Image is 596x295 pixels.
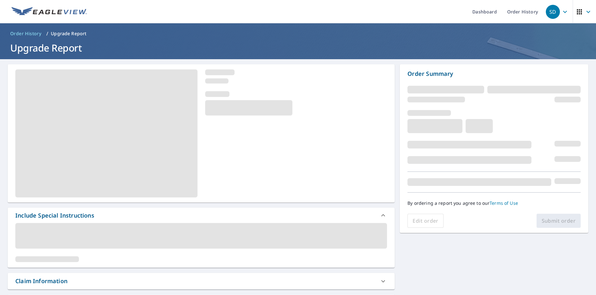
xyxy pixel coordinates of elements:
[46,30,48,37] li: /
[15,211,94,220] div: Include Special Instructions
[8,28,44,39] a: Order History
[407,200,581,206] p: By ordering a report you agree to our
[10,30,41,37] span: Order History
[8,28,588,39] nav: breadcrumb
[8,208,395,223] div: Include Special Instructions
[407,69,581,78] p: Order Summary
[8,273,395,289] div: Claim Information
[12,7,87,17] img: EV Logo
[51,30,86,37] p: Upgrade Report
[546,5,560,19] div: SD
[490,200,518,206] a: Terms of Use
[8,41,588,54] h1: Upgrade Report
[15,277,67,285] div: Claim Information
